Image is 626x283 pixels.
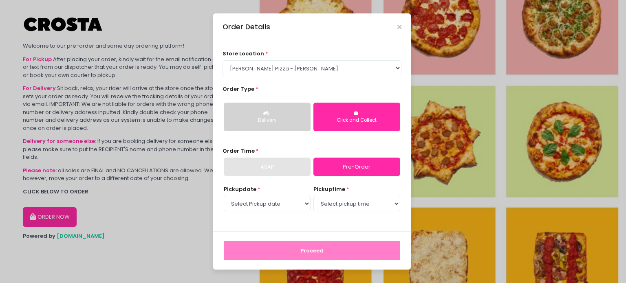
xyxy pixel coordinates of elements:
[223,22,270,32] div: Order Details
[223,147,255,155] span: Order Time
[223,85,254,93] span: Order Type
[313,103,400,131] button: Click and Collect
[229,117,305,124] div: Delivery
[224,241,400,261] button: Proceed
[397,25,401,29] button: Close
[224,185,256,193] span: Pickup date
[224,103,311,131] button: Delivery
[313,158,400,176] a: Pre-Order
[223,50,264,57] span: store location
[313,185,345,193] span: pickup time
[319,117,395,124] div: Click and Collect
